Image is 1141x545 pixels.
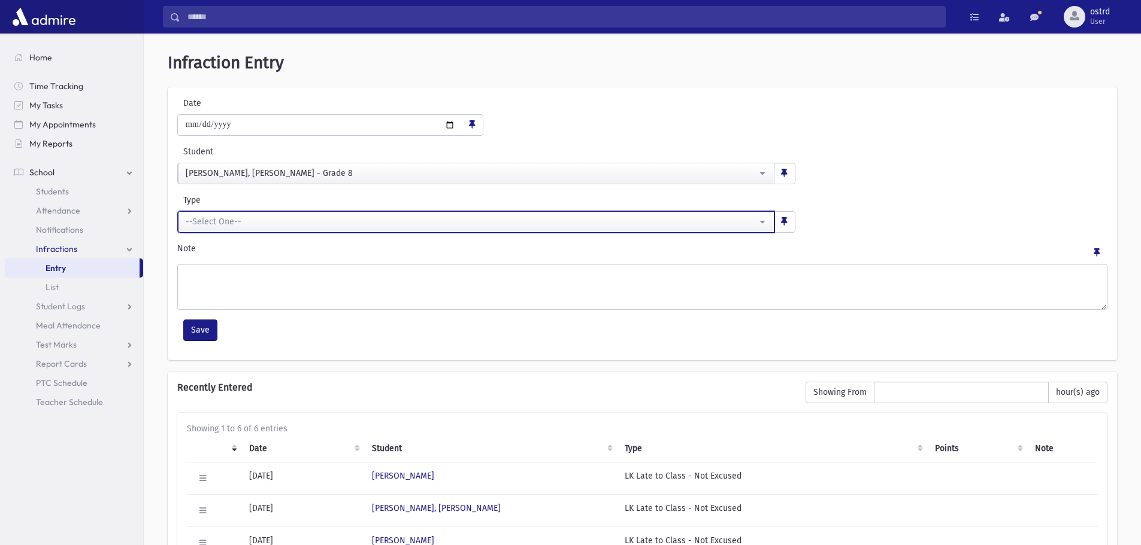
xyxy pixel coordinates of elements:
td: [DATE] [242,494,365,526]
span: Test Marks [36,339,77,350]
span: My Tasks [29,100,63,111]
a: Report Cards [5,354,143,373]
h6: Recently Entered [177,382,794,393]
td: LK Late to Class - Not Excused [618,494,928,526]
a: PTC Schedule [5,373,143,392]
td: [DATE] [242,462,365,494]
span: PTC Schedule [36,377,87,388]
label: Student [177,145,589,158]
th: Points: activate to sort column ascending [928,435,1028,462]
a: Student Logs [5,297,143,316]
th: Note [1028,435,1098,462]
span: Home [29,52,52,63]
span: List [46,282,59,293]
span: School [29,167,55,178]
th: Date: activate to sort column ascending [242,435,365,462]
span: hour(s) ago [1048,382,1107,403]
th: Student: activate to sort column ascending [365,435,618,462]
a: Test Marks [5,335,143,354]
a: Attendance [5,201,143,220]
button: Kalles, Akiva Yosef - Grade 8 [178,163,774,184]
span: Meal Attendance [36,320,101,331]
span: Attendance [36,205,80,216]
span: My Appointments [29,119,96,130]
a: Meal Attendance [5,316,143,335]
div: Showing 1 to 6 of 6 entries [187,422,1098,435]
a: [PERSON_NAME] [372,471,434,481]
a: Infractions [5,239,143,258]
a: Entry [5,258,140,278]
label: Type [177,194,486,206]
a: List [5,278,143,297]
span: Time Tracking [29,81,83,92]
input: Search [180,6,945,28]
span: User [1090,17,1110,26]
button: Save [183,319,217,341]
span: Teacher Schedule [36,397,103,407]
span: Report Cards [36,358,87,369]
a: My Reports [5,134,143,153]
span: My Reports [29,138,72,149]
label: Date [177,97,279,109]
a: [PERSON_NAME], [PERSON_NAME] [372,503,501,513]
a: Home [5,48,143,67]
img: AdmirePro [10,5,78,29]
div: [PERSON_NAME], [PERSON_NAME] - Grade 8 [186,167,757,179]
span: Showing From [806,382,874,403]
span: Notifications [36,224,83,235]
a: My Tasks [5,96,143,115]
a: Teacher Schedule [5,392,143,412]
label: Note [177,242,196,259]
span: Students [36,186,69,197]
a: Students [5,182,143,201]
span: Infractions [36,243,77,254]
a: My Appointments [5,115,143,134]
span: Entry [46,263,66,273]
a: School [5,163,143,182]
span: ostrd [1090,7,1110,17]
button: --Select One-- [178,211,774,233]
span: Infraction Entry [168,53,284,72]
div: --Select One-- [186,215,757,228]
a: Notifications [5,220,143,239]
th: Type: activate to sort column ascending [618,435,928,462]
span: Student Logs [36,301,85,312]
td: LK Late to Class - Not Excused [618,462,928,494]
a: Time Tracking [5,77,143,96]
